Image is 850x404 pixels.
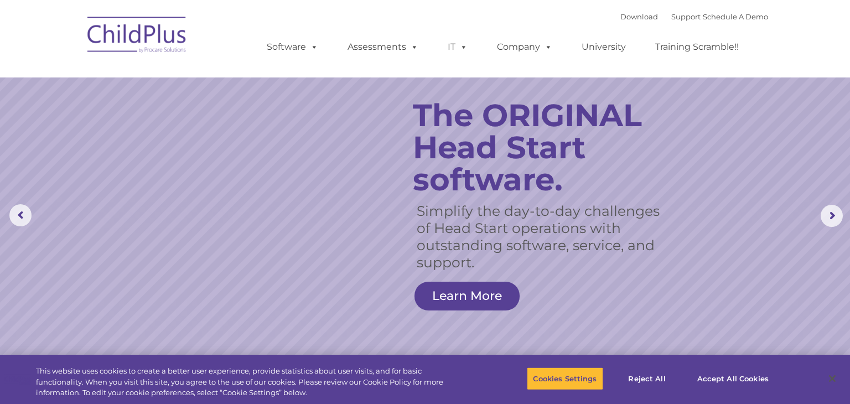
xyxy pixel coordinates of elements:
[691,367,775,390] button: Accept All Cookies
[36,366,468,398] div: This website uses cookies to create a better user experience, provide statistics about user visit...
[417,203,666,271] rs-layer: Simplify the day-to-day challenges of Head Start operations with outstanding software, service, a...
[620,12,768,21] font: |
[486,36,563,58] a: Company
[527,367,603,390] button: Cookies Settings
[256,36,329,58] a: Software
[571,36,637,58] a: University
[437,36,479,58] a: IT
[703,12,768,21] a: Schedule A Demo
[82,9,193,64] img: ChildPlus by Procare Solutions
[413,99,678,195] rs-layer: The ORIGINAL Head Start software.
[336,36,429,58] a: Assessments
[154,73,188,81] span: Last name
[620,12,658,21] a: Download
[154,118,201,127] span: Phone number
[613,367,682,390] button: Reject All
[414,282,520,310] a: Learn More
[820,366,844,391] button: Close
[671,12,701,21] a: Support
[644,36,750,58] a: Training Scramble!!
